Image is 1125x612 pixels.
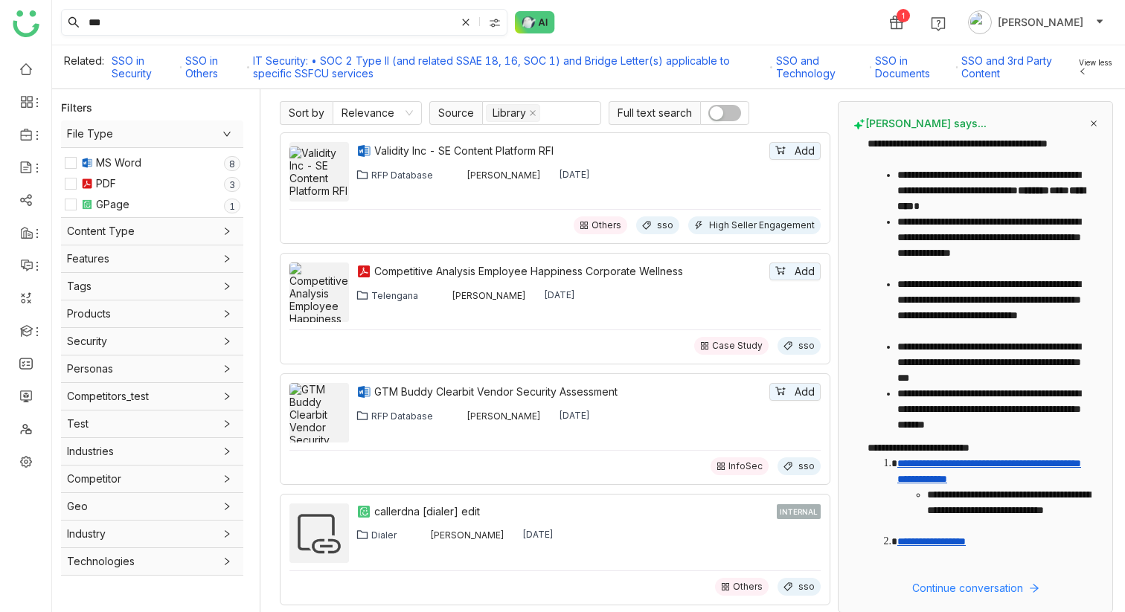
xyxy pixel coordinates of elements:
div: Tags [61,273,243,300]
div: [DATE] [544,289,575,301]
div: View less [1079,58,1113,76]
img: callerdna [dialer] edit [289,503,349,563]
div: [DATE] [559,169,590,181]
p: 3 [229,178,235,193]
div: [PERSON_NAME] [430,529,504,541]
span: Content Type [67,223,237,239]
img: avatar [968,10,992,34]
span: Sort by [280,101,333,125]
div: [DATE] [559,410,590,422]
button: Add [769,383,821,401]
img: buddy-says [853,118,865,130]
a: Validity Inc - SE Content Platform RFI [374,143,766,159]
img: docx.svg [81,157,93,169]
span: Geo [67,498,237,515]
div: sso [798,340,815,352]
a: callerdna [dialer] edit [374,503,774,520]
img: pdf.svg [356,264,371,279]
span: [PERSON_NAME] [998,14,1083,30]
div: [PERSON_NAME] [467,410,541,422]
div: Geo [61,493,243,520]
img: paper.svg [356,504,371,519]
button: [PERSON_NAME] [965,10,1107,34]
button: Continue conversation [853,579,1097,597]
span: Competitors_test [67,388,237,405]
nz-select-item: Relevance [342,102,413,124]
img: ask-buddy-normal.svg [515,11,555,33]
div: Library [493,105,526,121]
div: Dialer [371,529,397,541]
div: Products [61,300,243,327]
div: Competitor [61,466,243,492]
nz-badge-sup: 1 [224,199,240,213]
div: [DATE] [522,529,554,541]
a: Competitive Analysis Employee Happiness Corporate Wellness [374,263,766,280]
img: logo [13,10,39,37]
div: Others [733,581,763,593]
span: Industries [67,443,237,460]
span: Add [795,143,815,159]
img: 61307121755ca5673e314e4d [436,289,448,301]
div: 1 [897,9,910,22]
div: Others [592,219,621,231]
span: File Type [67,126,237,142]
div: PDF [96,175,116,192]
a: GTM Buddy Clearbit Vendor Security Assessment [374,384,766,400]
p: 8 [229,157,235,172]
div: High Seller Engagement [709,219,815,231]
div: sso [657,219,673,231]
span: Add [795,263,815,280]
div: Industry [61,521,243,547]
img: 671209acaf585a2378d5d1f7 [451,169,463,181]
div: Industries [61,438,243,465]
span: Features [67,251,237,267]
img: help.svg [931,16,946,31]
span: Full text search [609,101,700,125]
p: 1 [229,199,235,214]
span: Security [67,333,237,350]
div: [PERSON_NAME] [467,170,541,181]
span: Technologies [67,553,237,570]
div: Technologies [61,548,243,575]
div: InfoSec [728,460,763,472]
div: MS Word [96,155,141,171]
a: SSO in Others [185,54,243,80]
a: SSO in Security [112,54,176,80]
span: Test [67,416,237,432]
img: search-type.svg [489,17,501,29]
a: SSO in Documents [875,54,952,80]
div: GPage [96,196,129,213]
button: Add [769,262,821,280]
div: sso [798,460,815,472]
span: Products [67,306,237,322]
img: 619b7b4f13e9234403e7079e [414,529,426,541]
span: Personas [67,361,237,377]
div: RFP Database [371,170,433,181]
div: Telengana [371,290,418,301]
nz-badge-sup: 3 [224,177,240,192]
div: File Type [61,120,243,147]
div: INTERNAL [777,504,821,519]
button: Add [769,142,821,160]
span: Continue conversation [912,580,1023,596]
div: Filters [61,100,92,115]
img: pdf.svg [81,178,93,190]
img: docx.svg [356,384,371,399]
div: Related: [64,54,104,80]
span: Add [795,384,815,400]
a: IT Security: • SOC 2 Type II (and related SSAE 18, 16, SOC 1) and Bridge Letter(s) applicable to ... [253,54,766,80]
div: Security [61,328,243,355]
img: paper.svg [81,199,93,210]
span: [PERSON_NAME] says... [853,117,987,130]
span: Tags [67,278,237,294]
img: docx.svg [356,144,371,158]
nz-select-item: Library [486,104,540,122]
div: sso [798,581,815,593]
span: Source [429,101,482,125]
img: Competitive Analysis Employee Happiness Corporate Wellness [289,262,349,350]
span: Industry [67,526,237,542]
